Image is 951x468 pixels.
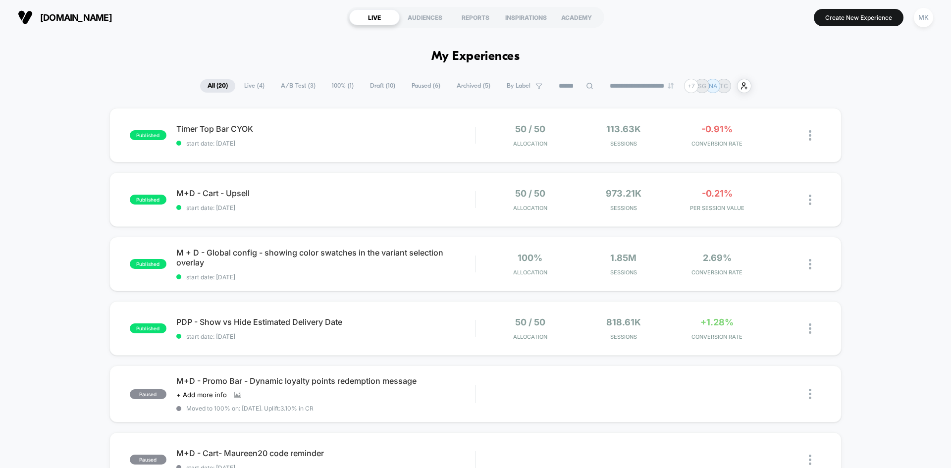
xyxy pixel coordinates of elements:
[237,79,272,93] span: Live ( 4 )
[40,12,112,23] span: [DOMAIN_NAME]
[809,195,811,205] img: close
[673,269,761,276] span: CONVERSION RATE
[684,79,698,93] div: + 7
[720,82,728,90] p: TC
[580,333,668,340] span: Sessions
[176,333,475,340] span: start date: [DATE]
[176,391,227,399] span: + Add more info
[700,317,734,327] span: +1.28%
[130,389,166,399] span: paused
[809,130,811,141] img: close
[606,317,641,327] span: 818.61k
[518,253,542,263] span: 100%
[515,124,545,134] span: 50 / 50
[200,79,235,93] span: All ( 20 )
[809,259,811,269] img: close
[404,79,448,93] span: Paused ( 6 )
[176,248,475,267] span: M + D - Global config - showing color swatches in the variant selection overlay
[130,455,166,465] span: paused
[176,448,475,458] span: M+D - Cart- Maureen20 code reminder
[513,269,547,276] span: Allocation
[702,188,733,199] span: -0.21%
[176,140,475,147] span: start date: [DATE]
[501,9,551,25] div: INSPIRATIONS
[176,376,475,386] span: M+D - Promo Bar - Dynamic loyalty points redemption message
[449,79,498,93] span: Archived ( 5 )
[513,205,547,211] span: Allocation
[610,253,636,263] span: 1.85M
[18,10,33,25] img: Visually logo
[15,9,115,25] button: [DOMAIN_NAME]
[703,253,732,263] span: 2.69%
[130,195,166,205] span: published
[513,140,547,147] span: Allocation
[809,323,811,334] img: close
[814,9,903,26] button: Create New Experience
[914,8,933,27] div: MK
[176,204,475,211] span: start date: [DATE]
[580,205,668,211] span: Sessions
[130,323,166,333] span: published
[809,455,811,465] img: close
[606,124,641,134] span: 113.63k
[349,9,400,25] div: LIVE
[130,259,166,269] span: published
[515,188,545,199] span: 50 / 50
[580,269,668,276] span: Sessions
[176,124,475,134] span: Timer Top Bar CYOK
[673,333,761,340] span: CONVERSION RATE
[176,273,475,281] span: start date: [DATE]
[668,83,674,89] img: end
[698,82,706,90] p: SG
[507,82,530,90] span: By Label
[400,9,450,25] div: AUDIENCES
[130,130,166,140] span: published
[324,79,361,93] span: 100% ( 1 )
[580,140,668,147] span: Sessions
[513,333,547,340] span: Allocation
[709,82,717,90] p: NA
[515,317,545,327] span: 50 / 50
[186,405,314,412] span: Moved to 100% on: [DATE] . Uplift: 3.10% in CR
[450,9,501,25] div: REPORTS
[273,79,323,93] span: A/B Test ( 3 )
[701,124,733,134] span: -0.91%
[551,9,602,25] div: ACADEMY
[606,188,641,199] span: 973.21k
[431,50,520,64] h1: My Experiences
[809,389,811,399] img: close
[911,7,936,28] button: MK
[176,317,475,327] span: PDP - Show vs Hide Estimated Delivery Date
[176,188,475,198] span: M+D - Cart - Upsell
[673,140,761,147] span: CONVERSION RATE
[363,79,403,93] span: Draft ( 10 )
[673,205,761,211] span: PER SESSION VALUE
